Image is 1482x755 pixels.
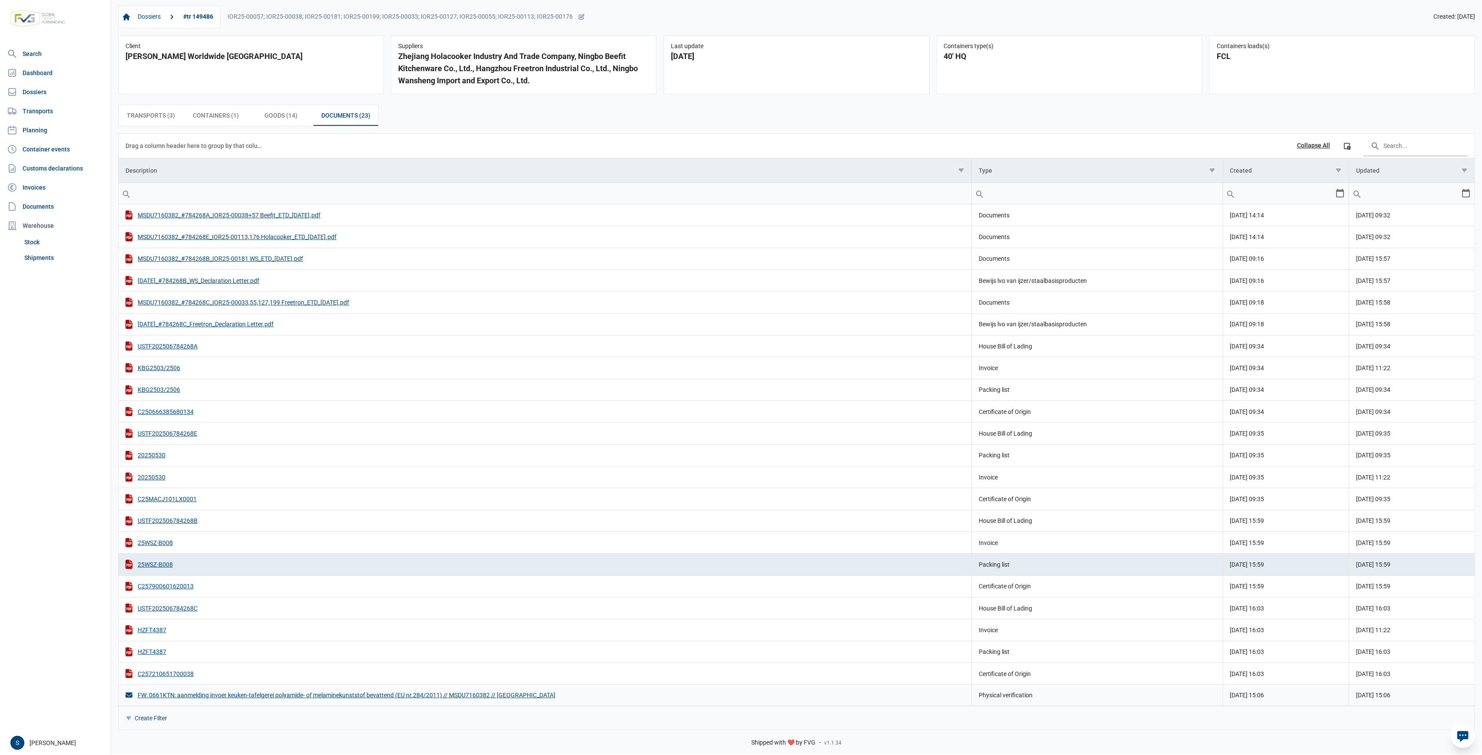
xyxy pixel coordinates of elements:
a: Container events [3,141,107,158]
span: [DATE] 15:59 [1230,517,1264,524]
div: FCL [1217,50,1468,62]
span: Containers (1) [193,110,239,121]
div: Description [125,167,157,174]
span: [DATE] 16:03 [1230,627,1264,634]
div: [PERSON_NAME] Worldwide [GEOGRAPHIC_DATA] [125,50,376,62]
div: C257210651700038 [125,669,964,678]
div: [DATE]_#784268B_WS_Declaration Letter.pdf [125,276,964,285]
div: Search box [972,183,987,204]
a: Shipments [21,250,107,266]
div: C250666385680134 [125,407,964,416]
div: 20250530 [125,451,964,460]
div: Search box [119,183,134,204]
div: MSDU7160382_#784268B_IOR25-00181 WS_ETD_[DATE].pdf [125,254,964,263]
a: Customs declarations [3,160,107,177]
span: [DATE] 15:58 [1356,321,1390,328]
span: Show filter options for column 'Description' [958,167,964,174]
td: Certificate of Origin [972,488,1223,510]
div: Data grid with 23 rows and 4 columns [119,134,1475,730]
td: Documents [972,248,1223,269]
td: Column Type [972,158,1223,183]
td: Invoice [972,619,1223,641]
input: Filter cell [119,183,971,204]
span: [DATE] 15:59 [1230,561,1264,568]
a: Dossiers [3,83,107,101]
span: [DATE] 09:34 [1356,408,1390,415]
span: Show filter options for column 'Type' [1209,167,1216,174]
button: S [10,736,24,750]
div: Containers type(s) [944,43,1195,50]
div: Type [979,167,992,174]
a: #tr 149486 [180,10,217,24]
span: Shipped with ❤️ by FVG [752,739,816,747]
span: Created: [DATE] [1433,13,1475,21]
span: [DATE] 15:58 [1356,299,1390,306]
td: Filter cell [972,183,1223,204]
span: [DATE] 15:06 [1230,692,1264,699]
span: [DATE] 09:35 [1230,452,1264,459]
span: Show filter options for column 'Created' [1335,167,1342,174]
td: Column Description [119,158,972,183]
td: House Bill of Lading [972,597,1223,619]
span: [DATE] 09:35 [1230,496,1264,502]
div: Column Chooser [1339,138,1355,154]
span: [DATE] 09:34 [1356,343,1390,350]
span: [DATE] 15:59 [1230,583,1264,590]
span: [DATE] 09:32 [1356,233,1390,240]
td: Certificate of Origin [972,575,1223,597]
td: Packing list [972,444,1223,466]
span: - [819,739,821,747]
span: Transports (3) [127,110,175,121]
td: House Bill of Lading [972,510,1223,532]
td: Column Created [1223,158,1349,183]
div: IOR25-00057; IOR25-00038; IOR25-00181; IOR25-00199; IOR25-00033; IOR25-00127; IOR25-00055; IOR25-... [228,13,585,21]
span: Documents (23) [321,110,370,121]
div: USTF202506784268A [125,341,964,351]
a: Invoices [3,179,107,196]
td: Certificate of Origin [972,400,1223,422]
span: [DATE] 09:16 [1230,255,1264,262]
span: [DATE] 15:57 [1356,277,1390,284]
div: Search box [1223,183,1239,204]
a: Documents [3,198,107,215]
td: Bewijs lvo van ijzer/staalbasisproducten [972,269,1223,291]
div: MSDU7160382_#784268A_IOR25-00038+57 Beefit_ETD_[DATE].pdf [125,210,964,220]
td: House Bill of Lading [972,423,1223,444]
span: [DATE] 16:03 [1356,605,1390,612]
div: [DATE]_#784268C_Freetron_Declaration Letter.pdf [125,320,964,329]
div: Search box [1349,183,1365,204]
a: Dashboard [3,64,107,82]
span: [DATE] 09:34 [1230,386,1264,393]
div: KBG2503/2506 [125,363,964,372]
a: Dossiers [134,10,164,24]
span: [DATE] 09:35 [1356,496,1390,502]
span: [DATE] 09:35 [1356,430,1390,437]
td: Documents [972,292,1223,313]
div: [DATE] [671,50,922,62]
div: Create Filter [135,714,167,722]
span: v1.1.34 [825,739,842,746]
span: [DATE] 15:59 [1356,561,1390,568]
input: Search in the data grid [1363,135,1468,156]
span: [DATE] 15:57 [1356,255,1390,262]
a: Stock [21,234,107,250]
div: Zhejiang Holacooker Industry And Trade Company, Ningbo Beefit Kitchenware Co., Ltd., Hangzhou Fre... [398,50,649,87]
a: Planning [3,121,107,139]
td: Physical verification [972,685,1223,706]
div: Drag a column header here to group by that column [125,139,265,153]
span: [DATE] 09:35 [1230,474,1264,481]
span: [DATE] 16:03 [1356,670,1390,677]
input: Filter cell [1349,183,1461,204]
span: [DATE] 09:18 [1230,321,1264,328]
img: FVG - Global freight forwarding [7,7,69,30]
td: House Bill of Lading [972,335,1223,357]
span: [DATE] 16:03 [1356,648,1390,655]
span: [DATE] 09:34 [1356,386,1390,393]
span: [DATE] 11:22 [1356,474,1390,481]
a: Search [3,45,107,62]
div: HZFT4387 [125,647,964,657]
span: [DATE] 16:03 [1230,648,1264,655]
div: 40' HQ [944,50,1195,62]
